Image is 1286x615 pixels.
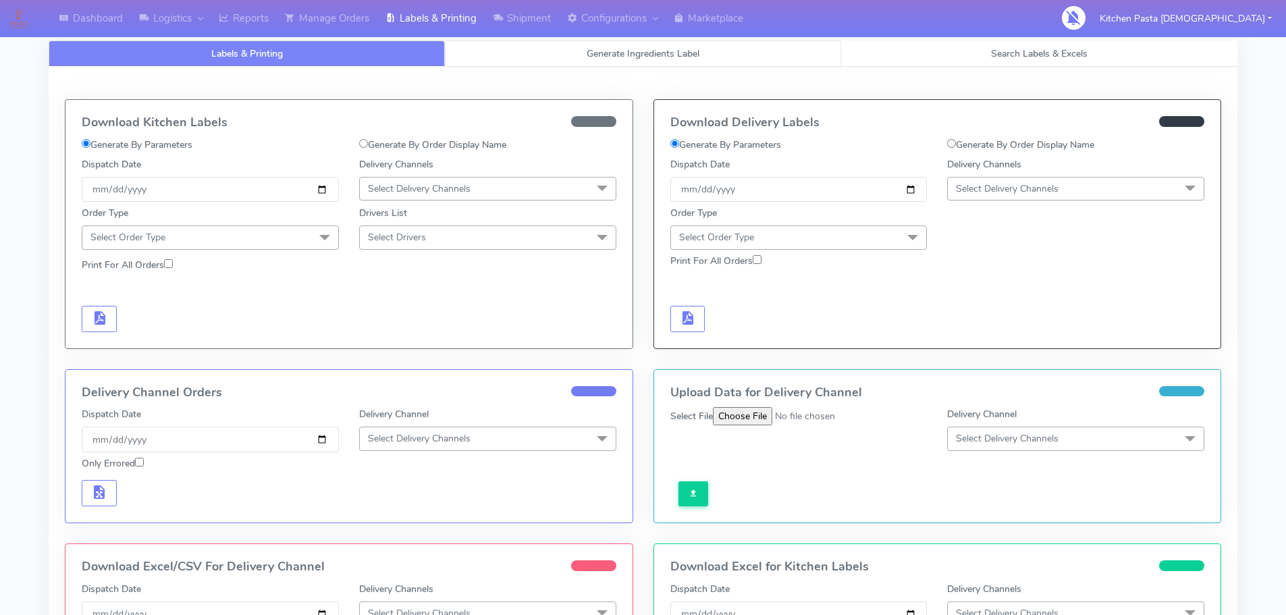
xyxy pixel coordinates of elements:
input: Print For All Orders [164,259,173,268]
label: Dispatch Date [82,157,141,171]
label: Print For All Orders [82,258,173,272]
span: Select Delivery Channels [368,182,471,195]
label: Select File [670,409,713,423]
label: Drivers List [359,206,407,220]
h4: Download Delivery Labels [670,116,1205,130]
span: Select Delivery Channels [368,432,471,445]
h4: Delivery Channel Orders [82,386,616,400]
input: Only Errored [135,458,144,466]
span: Select Delivery Channels [956,182,1059,195]
ul: Tabs [49,41,1237,67]
span: Labels & Printing [211,47,283,60]
label: Only Errored [82,456,144,471]
label: Delivery Channels [359,157,433,171]
span: Select Order Type [679,231,754,244]
h4: Download Excel for Kitchen Labels [670,560,1205,574]
label: Generate By Order Display Name [359,138,506,152]
label: Delivery Channels [359,582,433,596]
span: Generate Ingredients Label [587,47,699,60]
input: Generate By Parameters [670,139,679,148]
span: Select Order Type [90,231,165,244]
label: Order Type [670,206,717,220]
label: Delivery Channel [359,407,429,421]
h4: Upload Data for Delivery Channel [670,386,1205,400]
label: Order Type [82,206,128,220]
span: Search Labels & Excels [991,47,1088,60]
button: Kitchen Pasta [DEMOGRAPHIC_DATA] [1090,5,1282,32]
h4: Download Kitchen Labels [82,116,616,130]
label: Generate By Parameters [670,138,781,152]
input: Generate By Parameters [82,139,90,148]
label: Delivery Channel [947,407,1017,421]
h4: Download Excel/CSV For Delivery Channel [82,560,616,574]
label: Dispatch Date [670,582,730,596]
label: Dispatch Date [670,157,730,171]
label: Dispatch Date [82,407,141,421]
input: Generate By Order Display Name [947,139,956,148]
input: Generate By Order Display Name [359,139,368,148]
label: Delivery Channels [947,582,1021,596]
label: Print For All Orders [670,254,761,268]
input: Print For All Orders [753,255,761,264]
label: Dispatch Date [82,582,141,596]
label: Generate By Order Display Name [947,138,1094,152]
span: Select Delivery Channels [956,432,1059,445]
label: Delivery Channels [947,157,1021,171]
label: Generate By Parameters [82,138,192,152]
span: Select Drivers [368,231,426,244]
